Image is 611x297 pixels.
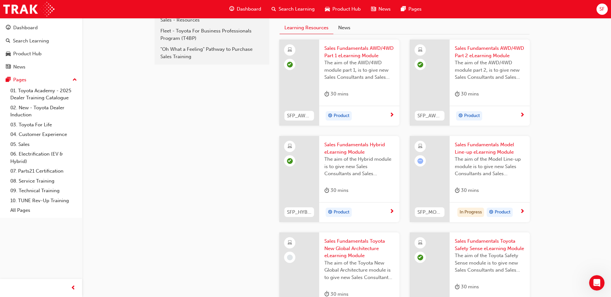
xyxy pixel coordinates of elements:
[266,3,320,16] a: search-iconSearch Learning
[157,14,267,26] a: Sales - Resources
[417,209,442,216] span: SFP_MODEL_LINEUP
[378,5,391,13] span: News
[8,130,80,139] a: 04. Customer Experience
[455,156,525,177] span: The aim of the Model Line-up module is to give new Sales Consultants and Sales Professionals a de...
[324,186,348,194] div: 30 mins
[3,35,80,47] a: Search Learning
[6,77,11,83] span: pages-icon
[455,238,525,252] span: Sales Fundamentals Toyota Safety Sense eLearning Module
[325,5,330,13] span: car-icon
[455,186,460,194] span: duration-icon
[160,16,263,24] div: Sales - Resources
[324,186,329,194] span: duration-icon
[599,5,605,13] span: SF
[224,3,266,16] a: guage-iconDashboard
[455,186,479,194] div: 30 mins
[287,158,293,164] span: learningRecordVerb_PASS-icon
[8,149,80,166] a: 06. Electrification (EV & Hybrid)
[417,255,423,260] span: learningRecordVerb_PASS-icon
[324,238,394,259] span: Sales Fundamentals Toyota New Global Architecture eLearning Module
[71,284,76,292] span: prev-icon
[455,141,525,156] span: Sales Fundamentals Model Line-up eLearning Module
[455,45,525,59] span: Sales Fundamentals AWD/4WD Part 2 eLearning Module
[8,196,80,206] a: 10. TUNE Rev-Up Training
[324,259,394,281] span: The aim of the Toyota New Global Architecture module is to give new Sales Consultants and Sales P...
[8,103,80,120] a: 02. New - Toyota Dealer Induction
[389,113,394,118] span: next-icon
[3,74,80,86] button: Pages
[371,5,376,13] span: news-icon
[279,5,315,13] span: Search Learning
[410,136,530,222] a: SFP_MODEL_LINEUPSales Fundamentals Model Line-up eLearning ModuleThe aim of the Model Line-up mod...
[334,209,349,216] span: Product
[13,50,42,58] div: Product Hub
[417,112,442,120] span: SFP_AWD_4WD_P2
[6,64,11,70] span: news-icon
[8,86,80,103] a: 01. Toyota Academy - 2025 Dealer Training Catalogue
[455,283,479,291] div: 30 mins
[589,275,605,291] iframe: Intercom live chat
[8,139,80,149] a: 05. Sales
[8,166,80,176] a: 07. Parts21 Certification
[288,46,292,54] span: learningResourceType_ELEARNING-icon
[13,63,25,71] div: News
[324,90,329,98] span: duration-icon
[418,142,423,151] span: learningResourceType_ELEARNING-icon
[279,40,399,126] a: SFP_AWD_4WD_P1Sales Fundamentals AWD/4WD Part 1 eLearning ModuleThe aim of the AWD/4WD module par...
[157,25,267,44] a: Fleet - Toyota For Business Professionals Program (T4BP)
[458,112,463,120] span: target-icon
[520,113,525,118] span: next-icon
[8,120,80,130] a: 03. Toyota For Life
[333,22,355,34] button: News
[401,5,406,13] span: pages-icon
[72,76,77,84] span: up-icon
[3,21,80,74] button: DashboardSearch LearningProduct HubNews
[287,255,293,260] span: learningRecordVerb_NONE-icon
[455,283,460,291] span: duration-icon
[8,186,80,196] a: 09. Technical Training
[288,142,292,151] span: learningResourceType_ELEARNING-icon
[8,176,80,186] a: 08. Service Training
[13,37,49,45] div: Search Learning
[417,158,423,164] span: learningRecordVerb_ATTEMPT-icon
[396,3,427,16] a: pages-iconPages
[332,5,361,13] span: Product Hub
[8,205,80,215] a: All Pages
[157,44,267,62] a: "Oh What a Feeling" Pathway to Purchase Sales Training
[13,24,38,32] div: Dashboard
[287,62,293,67] span: learningRecordVerb_PASS-icon
[3,61,80,73] a: News
[418,239,423,247] span: learningResourceType_ELEARNING-icon
[3,22,80,34] a: Dashboard
[455,90,460,98] span: duration-icon
[455,252,525,274] span: The aim of the Toyota Safety Sense module is to give new Sales Consultants and Sales Professional...
[3,2,54,16] img: Trak
[287,112,311,120] span: SFP_AWD_4WD_P1
[324,90,348,98] div: 30 mins
[288,239,292,247] span: learningResourceType_ELEARNING-icon
[457,208,484,217] div: In Progress
[328,112,332,120] span: target-icon
[237,5,261,13] span: Dashboard
[410,40,530,126] a: SFP_AWD_4WD_P2Sales Fundamentals AWD/4WD Part 2 eLearning ModuleThe aim of the AWD/4WD module par...
[455,90,479,98] div: 30 mins
[6,38,10,44] span: search-icon
[324,59,394,81] span: The aim of the AWD/4WD module part 1, is to give new Sales Consultants and Sales Professionals an...
[320,3,366,16] a: car-iconProduct Hub
[455,59,525,81] span: The aim of the AWD/4WD module part 2, is to give new Sales Consultants and Sales Professionals an...
[280,22,333,34] button: Learning Resources
[324,156,394,177] span: The aim of the Hybrid module is to give new Sales Consultants and Sales Professionals an insight ...
[334,112,349,120] span: Product
[324,45,394,59] span: Sales Fundamentals AWD/4WD Part 1 eLearning Module
[389,209,394,215] span: next-icon
[328,208,332,217] span: target-icon
[489,208,493,217] span: target-icon
[229,5,234,13] span: guage-icon
[279,136,399,222] a: SFP_HYBRIDSales Fundamentals Hybrid eLearning ModuleThe aim of the Hybrid module is to give new S...
[272,5,276,13] span: search-icon
[3,48,80,60] a: Product Hub
[13,76,26,84] div: Pages
[418,46,423,54] span: learningResourceType_ELEARNING-icon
